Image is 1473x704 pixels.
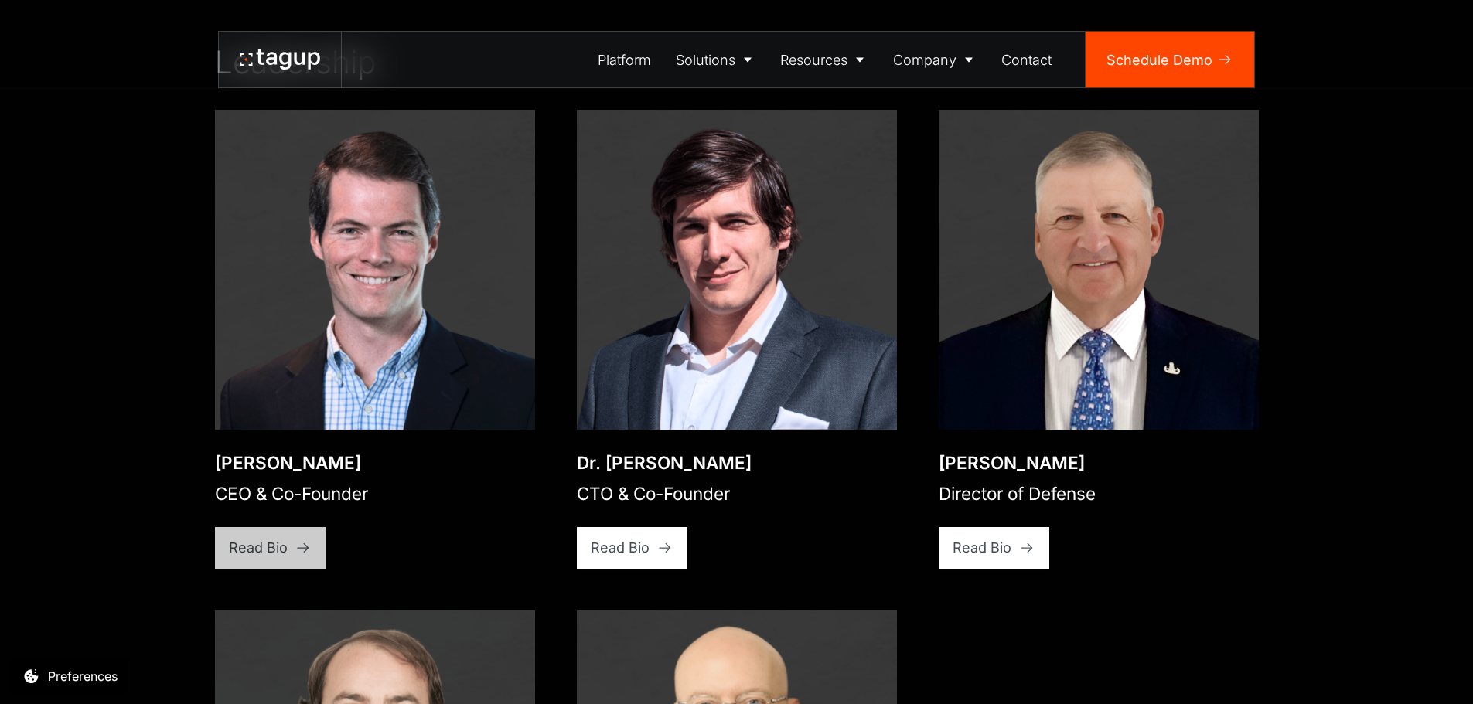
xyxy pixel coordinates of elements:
[953,537,1011,558] div: Read Bio
[586,32,664,87] a: Platform
[990,32,1065,87] a: Contact
[577,451,752,475] div: Dr. [PERSON_NAME]
[598,49,651,70] div: Platform
[577,110,897,430] img: Dr. Will Vega-Brown
[577,481,752,506] div: CTO & Co-Founder
[939,110,1259,430] a: Open bio popup
[577,527,688,569] a: Read Bio
[939,451,1096,475] div: [PERSON_NAME]
[893,49,956,70] div: Company
[939,110,1259,430] img: Paul Plemmons
[591,537,650,558] div: Read Bio
[214,429,215,430] div: Open bio popup
[215,481,368,506] div: CEO & Co-Founder
[215,110,535,430] a: Open bio popup
[215,451,368,475] div: [PERSON_NAME]
[939,481,1096,506] div: Director of Defense
[48,667,118,685] div: Preferences
[576,429,577,430] div: Open bio popup
[215,527,326,569] a: Read Bio
[939,527,1050,569] a: Read Bio
[676,49,735,70] div: Solutions
[881,32,990,87] a: Company
[780,49,847,70] div: Resources
[769,32,881,87] a: Resources
[229,537,288,558] div: Read Bio
[1106,49,1212,70] div: Schedule Demo
[577,110,897,430] a: Open bio popup
[1001,49,1052,70] div: Contact
[663,32,769,87] a: Solutions
[1086,32,1254,87] a: Schedule Demo
[215,110,535,430] img: Jon Garrity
